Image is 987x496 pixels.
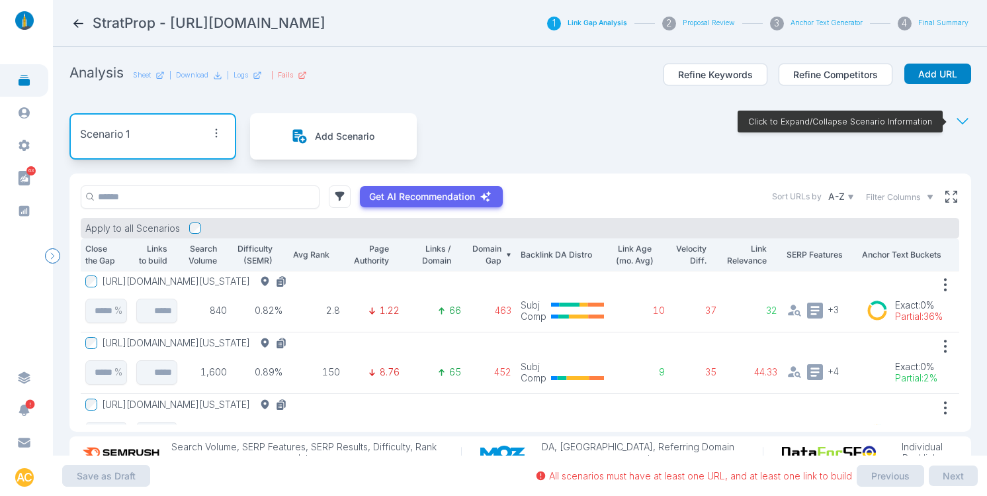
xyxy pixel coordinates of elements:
[80,126,130,143] p: Scenario 1
[895,311,943,322] p: Partial : 36%
[292,366,340,378] p: 150
[271,71,307,80] div: |
[532,441,744,464] p: DA, [GEOGRAPHIC_DATA], Referring Domain count
[547,17,561,30] div: 1
[568,19,627,28] button: Link Gap Analysis
[176,71,208,80] p: Download
[85,243,117,266] p: Close the Gap
[791,19,863,28] button: Anchor Text Generator
[866,191,934,203] button: Filter Columns
[862,249,955,261] p: Anchor Text Buckets
[521,249,607,261] p: Backlink DA Distro
[748,116,932,128] p: Click to Expand/Collapse Scenario Information
[227,71,262,80] div: |
[369,191,475,203] p: Get AI Recommendation
[136,243,168,266] p: Links to build
[615,366,665,378] p: 9
[662,17,676,30] div: 2
[895,299,943,311] p: Exact : 0%
[895,422,943,434] p: Exact : 0%
[726,366,777,378] p: 44.33
[770,17,784,30] div: 3
[409,243,451,266] p: Links / Domain
[470,243,501,266] p: Domain Gap
[114,366,122,378] p: %
[779,64,892,86] button: Refine Competitors
[165,441,443,464] p: Search Volume, SERP Features, SERP Results, Difficulty, Rank data
[726,243,767,266] p: Link Relevance
[828,303,839,315] span: + 3
[826,189,857,205] button: A-Z
[787,249,853,261] p: SERP Features
[521,311,546,322] p: Comp
[349,243,390,266] p: Page Authority
[521,361,546,373] p: Subj
[895,372,937,384] p: Partial : 2%
[674,305,716,317] p: 37
[898,17,912,30] div: 4
[470,305,511,317] p: 463
[521,299,546,311] p: Subj
[69,64,124,82] h2: Analysis
[449,366,461,378] p: 65
[133,71,151,80] p: Sheet
[93,14,325,32] h2: StratProp - https://www.staxupstorage.com/
[683,19,735,28] button: Proposal Review
[866,191,920,203] span: Filter Columns
[292,305,340,317] p: 2.8
[521,422,546,434] p: Subj
[114,305,122,317] p: %
[236,305,283,317] p: 0.82%
[102,275,292,287] button: [URL][DOMAIN_NAME][US_STATE]
[380,366,400,378] p: 8.76
[11,11,38,30] img: linklaunch_small.2ae18699.png
[549,470,852,482] p: All scenarios must have at least one URL, and at least one link to build
[360,186,503,207] button: Get AI Recommendation
[292,249,329,261] p: Avg Rank
[828,191,845,203] p: A-Z
[772,191,822,203] label: Sort URLs by
[470,366,511,378] p: 452
[726,305,777,317] p: 32
[85,223,180,234] p: Apply to all Scenarios
[664,64,767,86] button: Refine Keywords
[615,243,654,266] p: Link Age (mo. Avg)
[674,243,707,266] p: Velocity Diff.
[292,128,374,145] button: Add Scenario
[449,305,461,317] p: 66
[380,305,400,317] p: 1.22
[883,441,962,464] p: Individual Backlinks
[857,465,924,487] button: Previous
[102,399,292,411] button: [URL][DOMAIN_NAME][US_STATE]
[62,465,150,487] button: Save as Draft
[26,166,36,175] span: 63
[615,305,665,317] p: 10
[782,446,882,460] img: data_for_seo_logo.e5120ddb.png
[79,441,166,464] img: semrush_logo.573af308.png
[133,71,171,80] a: Sheet|
[521,372,546,384] p: Comp
[187,305,227,317] p: 840
[918,19,968,28] button: Final Summary
[234,71,248,80] p: Logs
[187,366,227,378] p: 1,600
[236,366,283,378] p: 0.89%
[187,243,217,266] p: Search Volume
[236,243,273,266] p: Difficulty (SEMR)
[929,466,978,487] button: Next
[828,364,839,377] span: + 4
[102,337,292,349] button: [URL][DOMAIN_NAME][US_STATE]
[278,71,293,80] p: Fails
[895,361,937,373] p: Exact : 0%
[904,64,971,85] button: Add URL
[480,446,532,460] img: moz_logo.a3998d80.png
[315,130,374,142] p: Add Scenario
[674,366,716,378] p: 35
